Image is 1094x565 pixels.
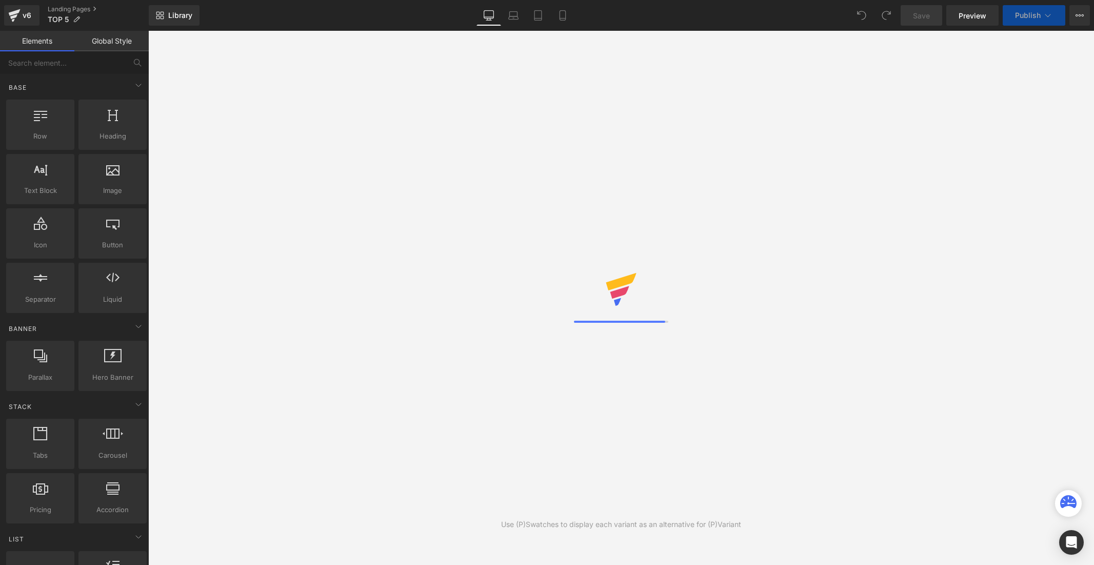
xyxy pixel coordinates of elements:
[959,10,986,21] span: Preview
[4,5,39,26] a: v6
[82,240,144,250] span: Button
[1015,11,1041,20] span: Publish
[913,10,930,21] span: Save
[9,131,71,142] span: Row
[501,519,741,530] div: Use (P)Swatches to display each variant as an alternative for (P)Variant
[48,15,69,24] span: TOP 5
[526,5,550,26] a: Tablet
[1003,5,1065,26] button: Publish
[82,504,144,515] span: Accordion
[82,131,144,142] span: Heading
[9,185,71,196] span: Text Block
[876,5,897,26] button: Redo
[8,83,28,92] span: Base
[1069,5,1090,26] button: More
[9,294,71,305] span: Separator
[82,294,144,305] span: Liquid
[82,372,144,383] span: Hero Banner
[149,5,200,26] a: New Library
[9,240,71,250] span: Icon
[82,450,144,461] span: Carousel
[9,372,71,383] span: Parallax
[550,5,575,26] a: Mobile
[48,5,149,13] a: Landing Pages
[21,9,33,22] div: v6
[74,31,149,51] a: Global Style
[9,450,71,461] span: Tabs
[8,534,25,544] span: List
[168,11,192,20] span: Library
[851,5,872,26] button: Undo
[8,402,33,412] span: Stack
[501,5,526,26] a: Laptop
[1059,530,1084,555] div: Open Intercom Messenger
[946,5,999,26] a: Preview
[476,5,501,26] a: Desktop
[8,324,38,334] span: Banner
[82,185,144,196] span: Image
[9,504,71,515] span: Pricing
